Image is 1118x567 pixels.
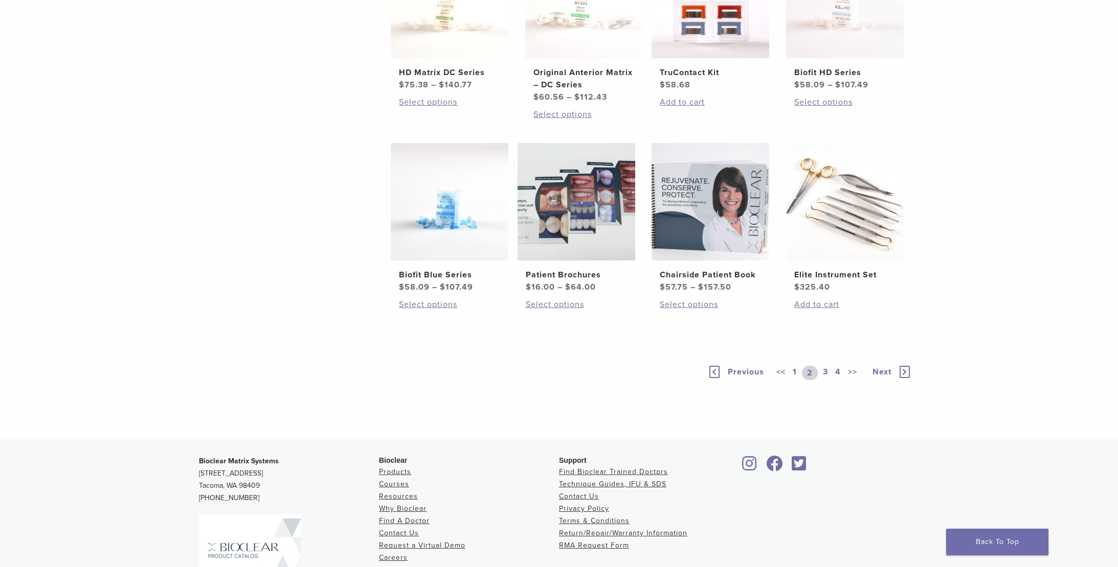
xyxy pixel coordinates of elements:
a: Find A Doctor [379,516,430,525]
span: $ [794,282,800,292]
span: – [828,80,833,90]
a: Resources [379,492,418,501]
h2: Original Anterior Matrix – DC Series [533,66,635,91]
a: Courses [379,480,409,488]
span: Next [873,367,891,377]
a: Select options for “Original Anterior Matrix - DC Series” [533,108,635,121]
bdi: 75.38 [399,80,429,90]
a: 3 [821,366,830,380]
a: Terms & Conditions [559,516,630,525]
bdi: 57.75 [660,282,688,292]
img: Chairside Patient Book [652,143,769,261]
a: RMA Request Form [559,541,629,550]
bdi: 112.43 [574,92,607,102]
bdi: 107.49 [440,282,473,292]
h2: Biofit Blue Series [399,269,500,281]
a: Contact Us [559,492,599,501]
bdi: 64.00 [565,282,596,292]
a: >> [846,366,859,380]
a: Request a Virtual Demo [379,541,465,550]
span: $ [439,80,444,90]
a: Find Bioclear Trained Doctors [559,467,668,476]
a: Select options for “Chairside Patient Book” [660,298,761,311]
h2: Elite Instrument Set [794,269,896,281]
bdi: 16.00 [526,282,555,292]
span: – [432,282,437,292]
span: – [557,282,563,292]
a: Return/Repair/Warranty Information [559,529,687,537]
span: – [567,92,572,102]
bdi: 60.56 [533,92,564,102]
bdi: 107.49 [835,80,868,90]
a: 4 [833,366,843,380]
img: Patient Brochures [518,143,635,261]
a: Back To Top [946,529,1048,555]
span: $ [660,80,665,90]
span: $ [526,282,531,292]
span: Previous [728,367,764,377]
a: Contact Us [379,529,419,537]
a: Bioclear [788,462,810,472]
a: Careers [379,553,408,562]
bdi: 325.40 [794,282,830,292]
span: $ [794,80,800,90]
a: Select options for “Biofit HD Series” [794,96,896,108]
a: Products [379,467,411,476]
img: Elite Instrument Set [786,143,904,261]
a: Select options for “Biofit Blue Series” [399,298,500,311]
bdi: 58.09 [399,282,430,292]
h2: Patient Brochures [526,269,627,281]
a: Chairside Patient BookChairside Patient Book [651,143,770,293]
span: $ [660,282,665,292]
h2: Biofit HD Series [794,66,896,79]
a: Add to cart: “TruContact Kit” [660,96,761,108]
span: $ [698,282,704,292]
a: Why Bioclear [379,504,427,513]
a: Technique Guides, IFU & SDS [559,480,666,488]
a: Patient BrochuresPatient Brochures [517,143,636,293]
h2: Chairside Patient Book [660,269,761,281]
a: 1 [791,366,799,380]
a: Elite Instrument SetElite Instrument Set $325.40 [786,143,905,293]
span: Bioclear [379,456,407,464]
bdi: 58.68 [660,80,690,90]
span: – [431,80,436,90]
h2: HD Matrix DC Series [399,66,500,79]
a: Select options for “Patient Brochures” [526,298,627,311]
a: << [774,366,788,380]
span: $ [533,92,539,102]
strong: Bioclear Matrix Systems [199,457,279,465]
span: $ [440,282,445,292]
a: Bioclear [763,462,786,472]
bdi: 140.77 [439,80,472,90]
p: [STREET_ADDRESS] Tacoma, WA 98409 [PHONE_NUMBER] [199,455,379,504]
span: $ [835,80,841,90]
bdi: 58.09 [794,80,825,90]
h2: TruContact Kit [660,66,761,79]
a: Select options for “HD Matrix DC Series” [399,96,500,108]
span: – [690,282,696,292]
img: Biofit Blue Series [391,143,508,261]
span: Support [559,456,587,464]
bdi: 157.50 [698,282,731,292]
span: $ [399,282,405,292]
a: Biofit Blue SeriesBiofit Blue Series [390,143,509,293]
span: $ [574,92,580,102]
span: $ [565,282,571,292]
a: Privacy Policy [559,504,609,513]
span: $ [399,80,405,90]
a: Bioclear [739,462,761,472]
a: Add to cart: “Elite Instrument Set” [794,298,896,311]
a: 2 [802,366,818,380]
